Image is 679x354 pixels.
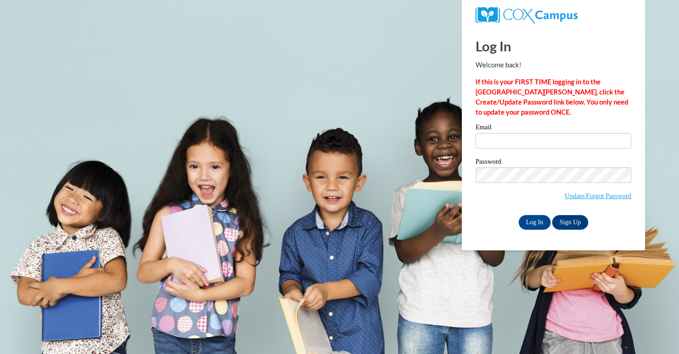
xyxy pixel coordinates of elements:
a: COX Campus [476,11,578,18]
h1: Log In [476,37,631,55]
a: Update/Forgot Password [565,192,631,199]
strong: If this is your FIRST TIME logging in to the [GEOGRAPHIC_DATA][PERSON_NAME], click the Create/Upd... [476,78,628,116]
input: Log In [519,215,551,230]
img: COX Campus [476,7,578,23]
label: Email [476,124,631,133]
p: Welcome back! [476,60,631,70]
label: Password [476,158,631,167]
a: Sign Up [552,215,588,230]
